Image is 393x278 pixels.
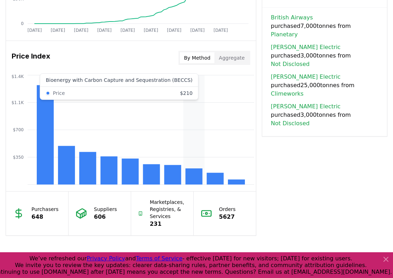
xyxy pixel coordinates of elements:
p: 5627 [219,213,236,221]
tspan: $1.1K [11,100,24,105]
a: [PERSON_NAME] Electric [271,73,340,81]
tspan: $350 [13,155,24,160]
tspan: $1.4K [11,74,24,79]
a: [PERSON_NAME] Electric [271,102,340,111]
a: Not Disclosed [271,60,310,68]
tspan: [DATE] [74,28,88,33]
tspan: [DATE] [28,28,42,33]
p: Marketplaces, Registries, & Services [150,199,186,220]
p: Purchasers [31,206,59,213]
tspan: [DATE] [51,28,65,33]
button: Aggregate [215,52,249,64]
tspan: [DATE] [213,28,228,33]
tspan: [DATE] [144,28,158,33]
span: purchased 25,000 tonnes from [271,73,379,98]
a: Planetary [271,30,298,39]
tspan: [DATE] [97,28,112,33]
tspan: 0 [21,21,24,26]
a: Climeworks [271,90,304,98]
tspan: [DATE] [121,28,135,33]
tspan: [DATE] [167,28,182,33]
span: purchased 3,000 tonnes from [271,102,379,128]
p: 231 [150,220,186,228]
h3: Price Index [12,51,50,65]
p: 606 [94,213,117,221]
span: purchased 7,000 tonnes from [271,13,379,39]
p: 648 [31,213,59,221]
p: Orders [219,206,236,213]
a: Not Disclosed [271,119,310,128]
a: British Airways [271,13,313,22]
span: purchased 3,000 tonnes from [271,43,379,68]
tspan: [DATE] [190,28,205,33]
a: [PERSON_NAME] Electric [271,43,340,52]
tspan: $700 [13,127,24,132]
p: Suppliers [94,206,117,213]
button: By Method [180,52,215,64]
